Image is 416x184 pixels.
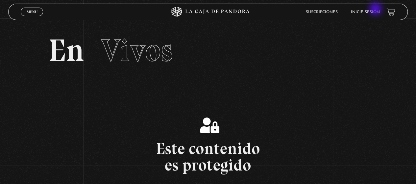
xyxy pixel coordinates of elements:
a: Inicie sesión [351,10,380,14]
span: Cerrar [24,15,40,20]
h2: En [48,35,368,66]
span: Menu [27,10,37,14]
a: Suscripciones [306,10,338,14]
a: View your shopping cart [386,8,395,16]
span: Vivos [101,32,173,69]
